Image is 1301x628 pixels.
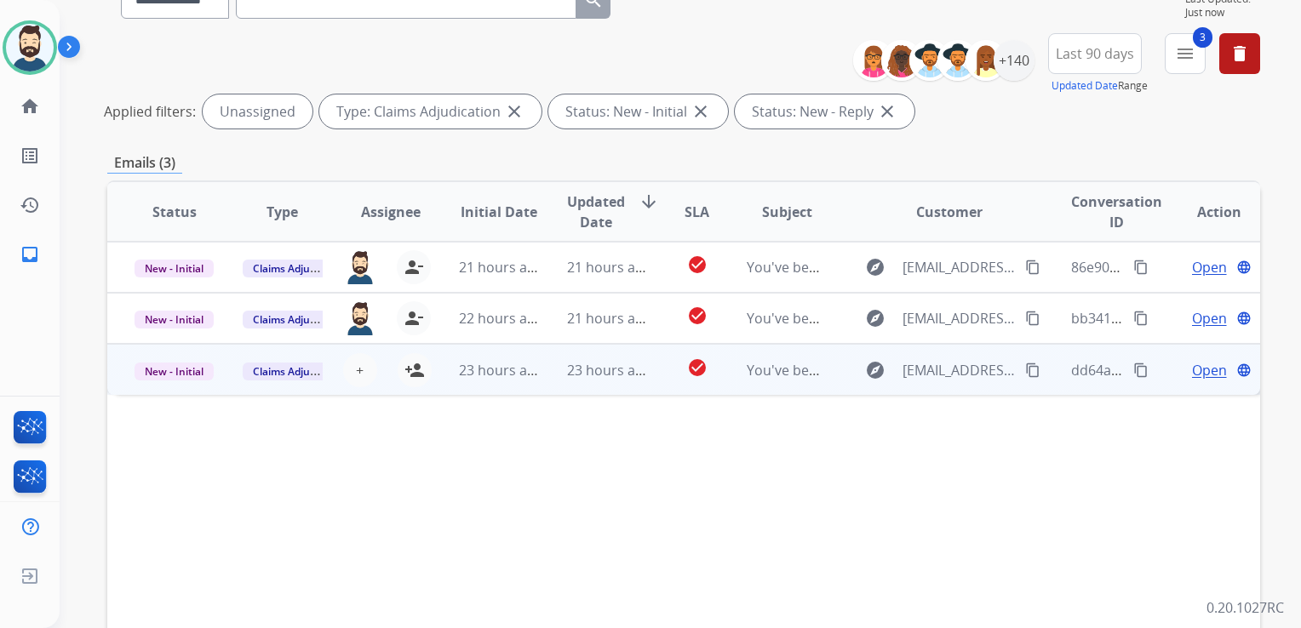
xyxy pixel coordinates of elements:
mat-icon: home [20,96,40,117]
span: You've been assigned a new service order: 8c0484d7-3279-4157-834f-09f23631031f [747,309,1274,328]
mat-icon: explore [865,308,885,328]
mat-icon: history [20,195,40,215]
span: New - Initial [135,363,214,380]
span: Last 90 days [1056,50,1134,57]
span: Initial Date [461,202,537,222]
span: You've been assigned a new service order: daf38bb2-60dc-451a-bcab-954890406e19 [747,258,1284,277]
span: + [356,360,364,380]
span: You've been assigned a new service order: f1623c2a-fe6e-4a77-83c2-1675d0747904 [747,361,1276,380]
span: 21 hours ago [459,258,543,277]
span: Subject [762,202,812,222]
mat-icon: content_copy [1133,363,1149,378]
span: Status [152,202,197,222]
mat-icon: content_copy [1025,311,1040,326]
span: Customer [916,202,983,222]
mat-icon: person_remove [404,308,424,328]
span: Type [267,202,298,222]
span: 21 hours ago [567,309,651,328]
span: Open [1192,257,1227,277]
mat-icon: language [1236,260,1252,275]
span: Updated Date [567,191,625,232]
div: +140 [994,40,1034,81]
mat-icon: close [877,101,897,122]
button: Updated Date [1052,79,1118,93]
span: [EMAIL_ADDRESS][DOMAIN_NAME] [903,308,1016,328]
th: Action [1152,182,1260,242]
span: 3 [1193,27,1212,48]
p: Applied filters: [104,101,196,122]
img: agent-avatar [344,250,376,284]
div: Status: New - Initial [548,94,728,128]
span: Claims Adjudication [243,363,359,380]
mat-icon: inbox [20,244,40,265]
mat-icon: content_copy [1025,260,1040,275]
span: [EMAIL_ADDRESS][DOMAIN_NAME] [903,360,1016,380]
p: 0.20.1027RC [1206,597,1284,618]
mat-icon: menu [1175,43,1195,64]
mat-icon: check_circle [687,357,708,378]
mat-icon: arrow_downward [639,191,659,212]
mat-icon: check_circle [687,305,708,326]
span: Assignee [361,202,421,222]
span: New - Initial [135,311,214,328]
span: Open [1192,308,1227,328]
span: Just now [1185,6,1260,20]
div: Unassigned [203,94,312,128]
span: [EMAIL_ADDRESS][DOMAIN_NAME] [903,257,1016,277]
span: Claims Adjudication [243,260,359,277]
mat-icon: person_remove [404,257,424,277]
mat-icon: language [1236,363,1252,378]
button: 3 [1165,33,1206,74]
mat-icon: content_copy [1025,363,1040,378]
span: SLA [685,202,709,222]
div: Type: Claims Adjudication [319,94,542,128]
span: Open [1192,360,1227,380]
span: Conversation ID [1071,191,1162,232]
mat-icon: close [691,101,711,122]
span: Claims Adjudication [243,311,359,328]
span: 22 hours ago [459,309,543,328]
p: Emails (3) [107,152,182,174]
mat-icon: check_circle [687,254,708,275]
span: New - Initial [135,260,214,277]
mat-icon: content_copy [1133,260,1149,275]
span: 23 hours ago [567,361,651,380]
mat-icon: explore [865,360,885,380]
img: avatar [6,24,54,71]
button: + [343,353,377,387]
img: agent-avatar [344,301,376,335]
mat-icon: person_add [404,360,425,380]
span: 21 hours ago [567,258,651,277]
mat-icon: delete [1229,43,1250,64]
mat-icon: explore [865,257,885,277]
span: 23 hours ago [459,361,543,380]
div: Status: New - Reply [735,94,914,128]
button: Last 90 days [1048,33,1142,74]
mat-icon: language [1236,311,1252,326]
mat-icon: close [504,101,524,122]
mat-icon: content_copy [1133,311,1149,326]
mat-icon: list_alt [20,146,40,166]
span: Range [1052,78,1148,93]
